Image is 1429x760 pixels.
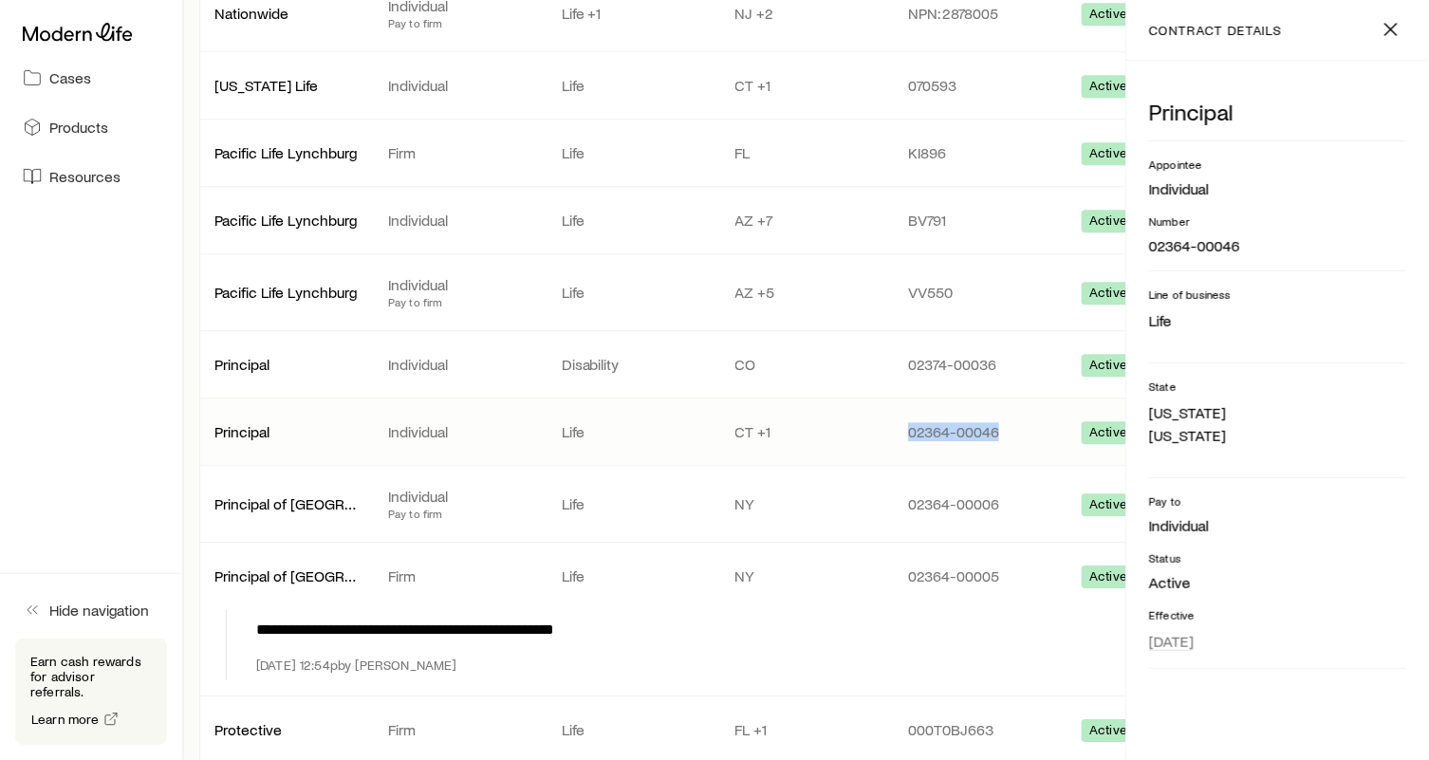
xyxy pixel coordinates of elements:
[1149,424,1406,447] li: [US_STATE]
[388,422,531,441] p: Individual
[1149,99,1406,125] p: Principal
[908,566,1051,585] p: 02364-00005
[562,143,705,162] p: Life
[214,494,358,513] p: Principal of [GEOGRAPHIC_DATA]
[908,283,1051,302] p: VV550
[1149,287,1406,302] p: Line of business
[908,494,1051,513] p: 02364-00006
[388,15,531,30] p: Pay to firm
[908,720,1051,739] p: 000T0BJ663
[388,720,531,739] p: Firm
[15,57,167,99] a: Cases
[1149,573,1406,592] p: Active
[562,283,705,302] p: Life
[735,283,879,302] p: AZ +5
[562,76,705,95] p: Life
[1149,401,1406,424] li: [US_STATE]
[908,211,1051,230] p: BV791
[388,487,531,506] p: Individual
[388,76,531,95] p: Individual
[388,355,531,374] p: Individual
[49,601,149,620] span: Hide navigation
[256,658,457,673] p: [DATE] 12:54p by [PERSON_NAME]
[1149,493,1406,509] p: Pay to
[735,422,879,441] p: CT +1
[214,4,358,23] p: Nationwide
[15,639,167,745] div: Earn cash rewards for advisor referrals.Learn more
[15,156,167,197] a: Resources
[908,4,1051,23] p: NPN: 2878005
[214,422,358,441] p: Principal
[1089,285,1127,305] span: Active
[49,68,91,87] span: Cases
[1149,550,1406,565] p: Status
[1149,157,1406,172] p: Appointee
[388,294,531,309] p: Pay to firm
[1089,496,1127,516] span: Active
[735,355,879,374] p: CO
[214,76,358,95] p: [US_STATE] Life
[1089,357,1127,377] span: Active
[735,76,879,95] p: CT +1
[30,654,152,699] p: Earn cash rewards for advisor referrals.
[562,494,705,513] p: Life
[214,211,358,230] p: Pacific Life Lynchburg
[214,566,358,585] p: Principal of [GEOGRAPHIC_DATA]
[735,4,879,23] p: NJ +2
[1089,424,1127,444] span: Active
[562,211,705,230] p: Life
[908,143,1051,162] p: KI896
[562,720,705,739] p: Life
[1089,213,1127,232] span: Active
[1149,213,1406,229] p: Number
[735,211,879,230] p: AZ +7
[1149,309,1406,332] li: Life
[49,167,121,186] span: Resources
[214,355,358,374] p: Principal
[1149,236,1406,255] p: 02364-00046
[31,713,100,726] span: Learn more
[562,355,705,374] p: Disability
[1149,379,1406,394] p: State
[388,275,531,294] p: Individual
[1089,568,1127,588] span: Active
[388,211,531,230] p: Individual
[735,494,879,513] p: NY
[908,76,1051,95] p: 070593
[214,143,358,162] p: Pacific Life Lynchburg
[1089,6,1127,26] span: Active
[562,4,705,23] p: Life +1
[735,143,879,162] p: FL
[388,143,531,162] p: Firm
[1089,722,1127,742] span: Active
[1149,632,1194,651] span: [DATE]
[1149,179,1406,198] p: Individual
[1149,23,1282,38] p: contract details
[214,720,358,739] p: Protective
[1149,607,1406,622] p: Effective
[735,566,879,585] p: NY
[735,720,879,739] p: FL +1
[214,283,358,302] p: Pacific Life Lynchburg
[562,566,705,585] p: Life
[1089,78,1127,98] span: Active
[1089,145,1127,165] span: Active
[908,355,1051,374] p: 02374-00036
[388,506,531,521] p: Pay to firm
[15,589,167,631] button: Hide navigation
[15,106,167,148] a: Products
[388,566,531,585] p: Firm
[908,422,1051,441] p: 02364-00046
[49,118,108,137] span: Products
[1149,516,1406,535] p: Individual
[562,422,705,441] p: Life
